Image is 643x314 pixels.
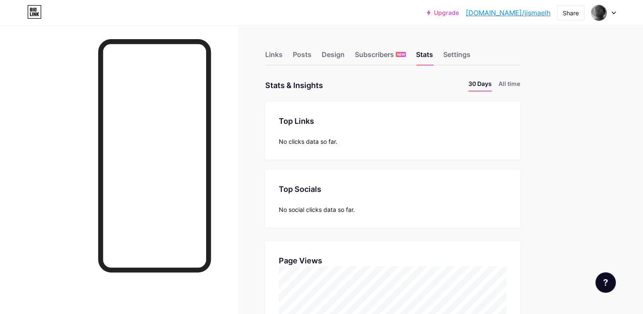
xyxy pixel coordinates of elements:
li: All time [499,79,520,91]
div: Top Socials [279,183,507,195]
div: Subscribers [355,49,406,65]
div: Page Views [279,255,507,266]
div: Design [322,49,345,65]
div: Settings [443,49,470,65]
a: [DOMAIN_NAME]/jismaelh [466,8,550,18]
div: Top Links [279,115,507,127]
span: NEW [397,52,405,57]
div: No social clicks data so far. [279,205,507,214]
div: Links [265,49,283,65]
div: Posts [293,49,312,65]
div: Share [563,9,579,17]
img: Ismael Hernández José Alberto [591,5,607,21]
li: 30 Days [468,79,492,91]
div: Stats & Insights [265,79,323,91]
a: Upgrade [427,9,459,16]
div: No clicks data so far. [279,137,507,146]
div: Stats [416,49,433,65]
